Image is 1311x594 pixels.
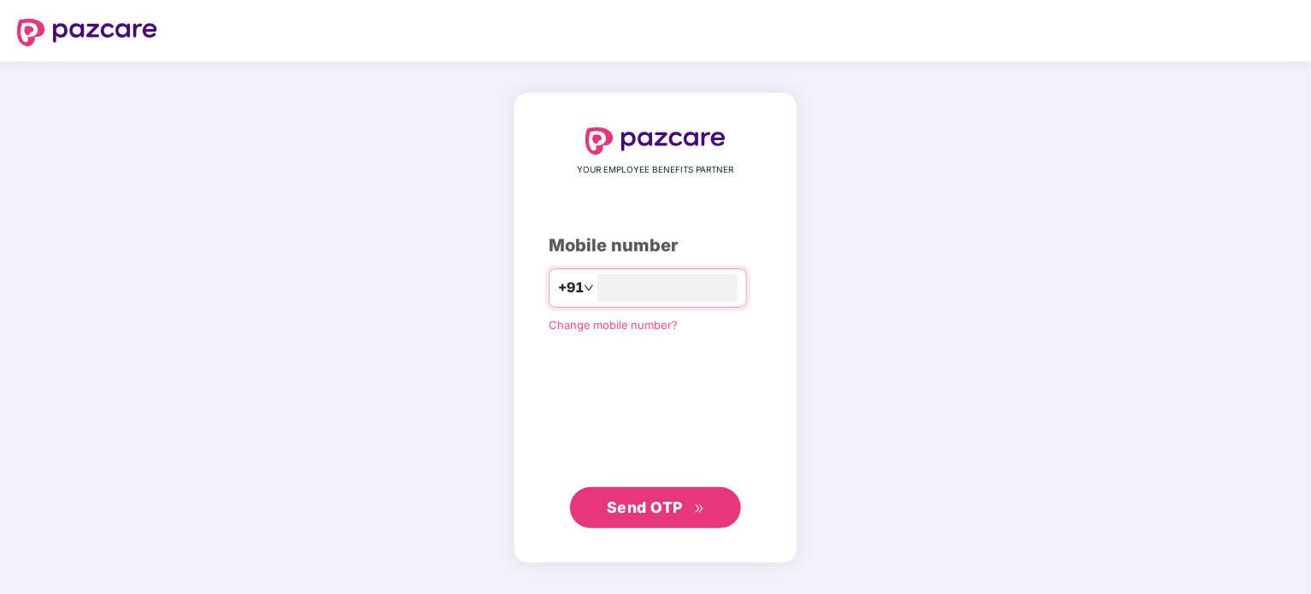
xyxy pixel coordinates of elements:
[17,19,157,46] img: logo
[694,503,705,515] span: double-right
[570,487,741,528] button: Send OTPdouble-right
[558,277,584,298] span: +91
[585,127,726,155] img: logo
[584,283,594,293] span: down
[578,163,734,177] span: YOUR EMPLOYEE BENEFITS PARTNER
[607,498,683,516] span: Send OTP
[549,318,678,332] a: Change mobile number?
[549,232,762,259] div: Mobile number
